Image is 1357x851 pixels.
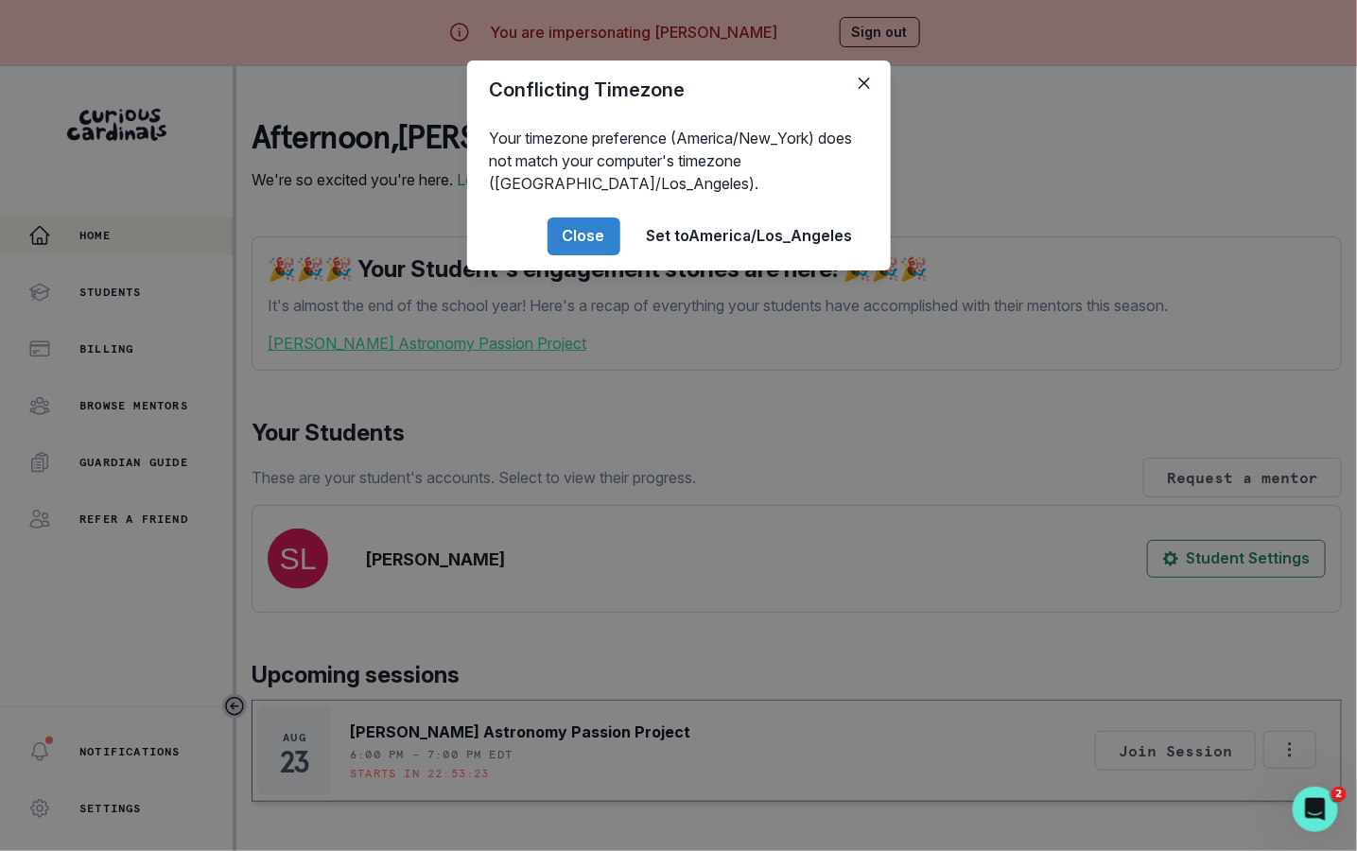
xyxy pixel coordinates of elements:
iframe: Intercom live chat [1293,787,1338,832]
div: Your timezone preference (America/New_York) does not match your computer's timezone ([GEOGRAPHIC_... [467,119,891,202]
header: Conflicting Timezone [467,61,891,119]
button: Close [548,217,620,255]
button: Close [849,68,879,98]
span: 2 [1331,787,1347,802]
button: Set toAmerica/Los_Angeles [632,217,868,255]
